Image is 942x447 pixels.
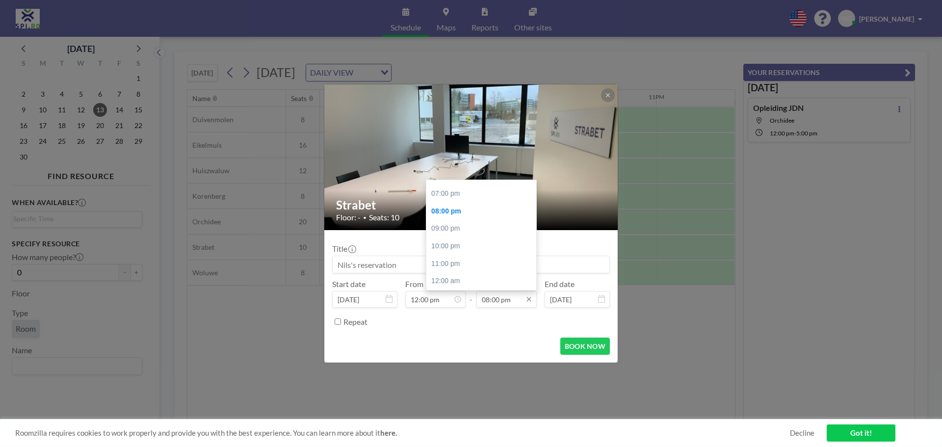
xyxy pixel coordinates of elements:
[332,279,366,289] label: Start date
[426,272,541,290] div: 12:00 am
[333,256,609,273] input: Nils's reservation
[15,428,790,438] span: Roomzilla requires cookies to work properly and provide you with the best experience. You can lea...
[324,47,619,267] img: 537.jpg
[426,237,541,255] div: 10:00 pm
[336,212,361,222] span: Floor: -
[827,424,895,442] a: Got it!
[545,279,575,289] label: End date
[426,203,541,220] div: 08:00 pm
[380,428,397,437] a: here.
[332,244,355,254] label: Title
[790,428,814,438] a: Decline
[343,317,367,327] label: Repeat
[470,283,472,304] span: -
[426,220,541,237] div: 09:00 pm
[336,198,607,212] h2: Strabet
[426,255,541,273] div: 11:00 pm
[363,214,366,221] span: •
[426,185,541,203] div: 07:00 pm
[560,338,610,355] button: BOOK NOW
[369,212,399,222] span: Seats: 10
[405,279,423,289] label: From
